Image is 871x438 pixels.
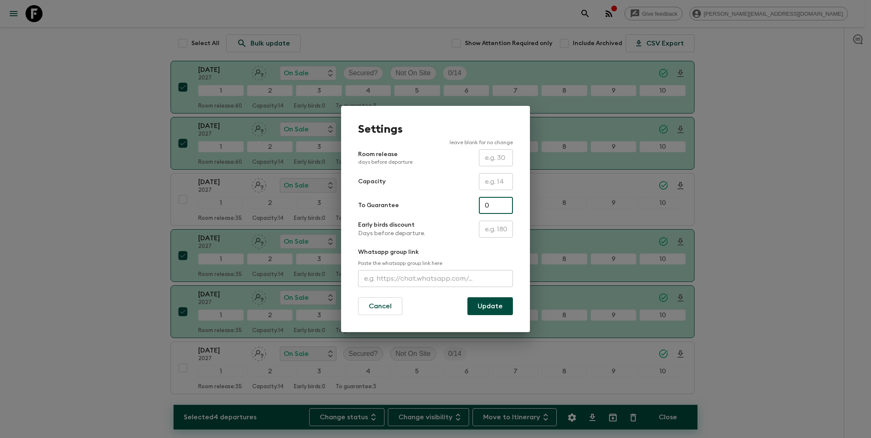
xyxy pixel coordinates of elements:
h1: Settings [358,123,513,136]
input: e.g. 4 [479,197,513,214]
p: leave blank for no change [358,139,513,146]
p: Paste the whatsapp group link here [358,260,513,267]
input: e.g. 180 [479,221,513,238]
p: Early birds discount [358,221,425,229]
p: Room release [358,150,413,165]
input: e.g. https://chat.whatsapp.com/... [358,270,513,287]
button: Update [467,297,513,315]
input: e.g. 30 [479,149,513,166]
p: To Guarantee [358,201,399,210]
p: Days before departure. [358,229,425,238]
input: e.g. 14 [479,173,513,190]
button: Cancel [358,297,402,315]
p: Capacity [358,177,386,186]
p: Whatsapp group link [358,248,513,256]
p: days before departure [358,159,413,165]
